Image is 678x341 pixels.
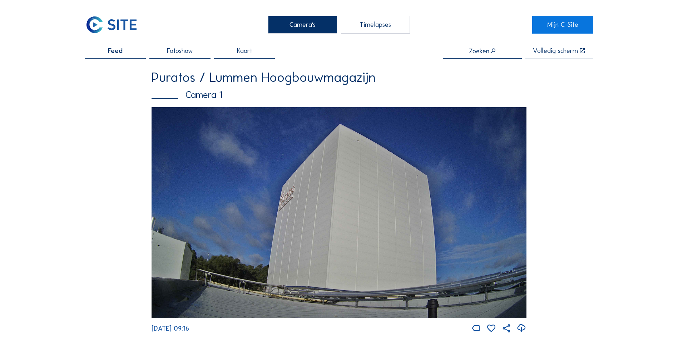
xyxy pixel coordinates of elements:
img: C-SITE Logo [85,16,138,34]
span: Feed [108,48,123,54]
span: [DATE] 09:16 [152,324,189,332]
div: Camera's [268,16,337,34]
img: Image [152,107,526,318]
div: Puratos / Lummen Hoogbouwmagazijn [152,71,526,84]
div: Camera 1 [152,90,526,99]
div: Timelapses [341,16,410,34]
span: Fotoshow [167,48,193,54]
a: C-SITE Logo [85,16,146,34]
div: Volledig scherm [533,48,578,55]
a: Mijn C-Site [532,16,593,34]
span: Kaart [237,48,252,54]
